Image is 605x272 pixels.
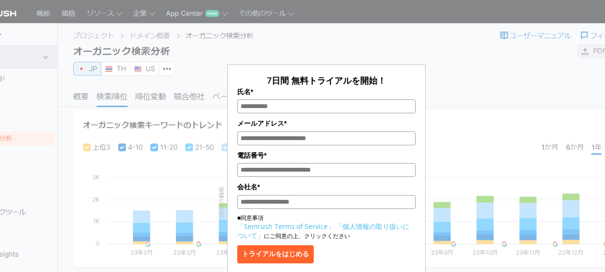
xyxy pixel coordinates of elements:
[237,150,416,161] label: 電話番号*
[237,245,314,263] button: トライアルをはじめる
[267,75,386,86] span: 7日間 無料トライアルを開始！
[237,118,416,129] label: メールアドレス*
[237,222,409,240] a: 「個人情報の取り扱いについて」
[237,214,416,240] p: ■同意事項 にご同意の上、クリックください
[237,222,334,231] a: 「Semrush Terms of Service」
